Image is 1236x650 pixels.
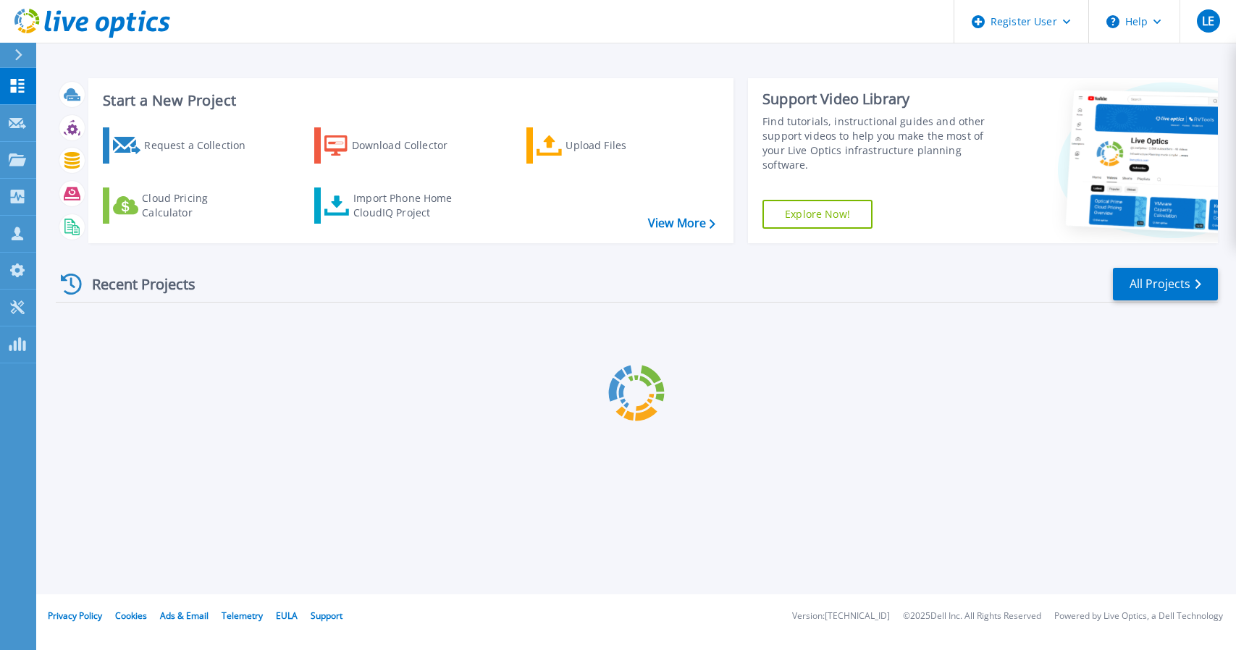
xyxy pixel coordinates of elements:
[352,131,468,160] div: Download Collector
[1202,15,1214,27] span: LE
[103,187,264,224] a: Cloud Pricing Calculator
[222,609,263,622] a: Telemetry
[1113,268,1218,300] a: All Projects
[142,191,258,220] div: Cloud Pricing Calculator
[311,609,342,622] a: Support
[762,200,873,229] a: Explore Now!
[160,609,209,622] a: Ads & Email
[48,609,102,622] a: Privacy Policy
[276,609,298,622] a: EULA
[526,127,688,164] a: Upload Files
[762,114,1000,172] div: Find tutorials, instructional guides and other support videos to help you make the most of your L...
[762,90,1000,109] div: Support Video Library
[903,612,1041,621] li: © 2025 Dell Inc. All Rights Reserved
[353,191,466,220] div: Import Phone Home CloudIQ Project
[566,131,681,160] div: Upload Files
[1054,612,1223,621] li: Powered by Live Optics, a Dell Technology
[103,93,715,109] h3: Start a New Project
[792,612,890,621] li: Version: [TECHNICAL_ID]
[115,609,147,622] a: Cookies
[56,266,215,302] div: Recent Projects
[103,127,264,164] a: Request a Collection
[648,216,715,230] a: View More
[314,127,476,164] a: Download Collector
[144,131,260,160] div: Request a Collection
